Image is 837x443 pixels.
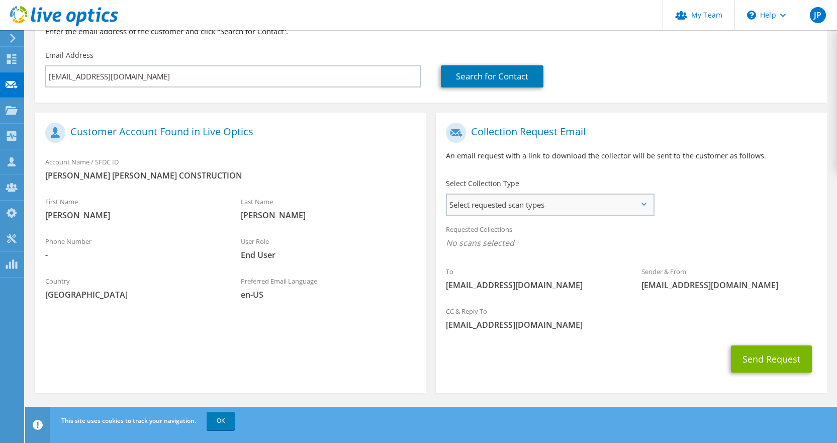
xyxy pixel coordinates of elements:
span: [PERSON_NAME] [45,210,221,221]
span: - [45,249,221,260]
div: Phone Number [35,231,231,265]
svg: \n [747,11,756,20]
a: OK [207,412,235,430]
label: Email Address [45,50,94,60]
span: No scans selected [446,237,816,248]
span: Select requested scan types [447,195,653,215]
span: JP [810,7,826,23]
span: [EMAIL_ADDRESS][DOMAIN_NAME] [446,280,621,291]
label: Select Collection Type [446,179,519,189]
button: Send Request [731,345,812,373]
div: To [436,261,631,296]
div: Preferred Email Language [231,271,426,305]
span: en-US [241,289,416,300]
h1: Customer Account Found in Live Optics [45,123,411,143]
h1: Collection Request Email [446,123,811,143]
div: CC & Reply To [436,301,826,335]
span: End User [241,249,416,260]
div: Sender & From [631,261,827,296]
p: An email request with a link to download the collector will be sent to the customer as follows. [446,150,816,161]
div: Country [35,271,231,305]
span: [EMAIL_ADDRESS][DOMAIN_NAME] [446,319,816,330]
div: Last Name [231,191,426,226]
span: [GEOGRAPHIC_DATA] [45,289,221,300]
a: Search for Contact [441,65,543,87]
h3: Enter the email address of the customer and click “Search for Contact”. [45,26,817,37]
div: Account Name / SFDC ID [35,151,426,186]
div: Requested Collections [436,219,826,256]
span: [PERSON_NAME] [241,210,416,221]
div: User Role [231,231,426,265]
span: This site uses cookies to track your navigation. [61,416,196,425]
span: [PERSON_NAME] [PERSON_NAME] CONSTRUCTION [45,170,416,181]
span: [EMAIL_ADDRESS][DOMAIN_NAME] [641,280,817,291]
div: First Name [35,191,231,226]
